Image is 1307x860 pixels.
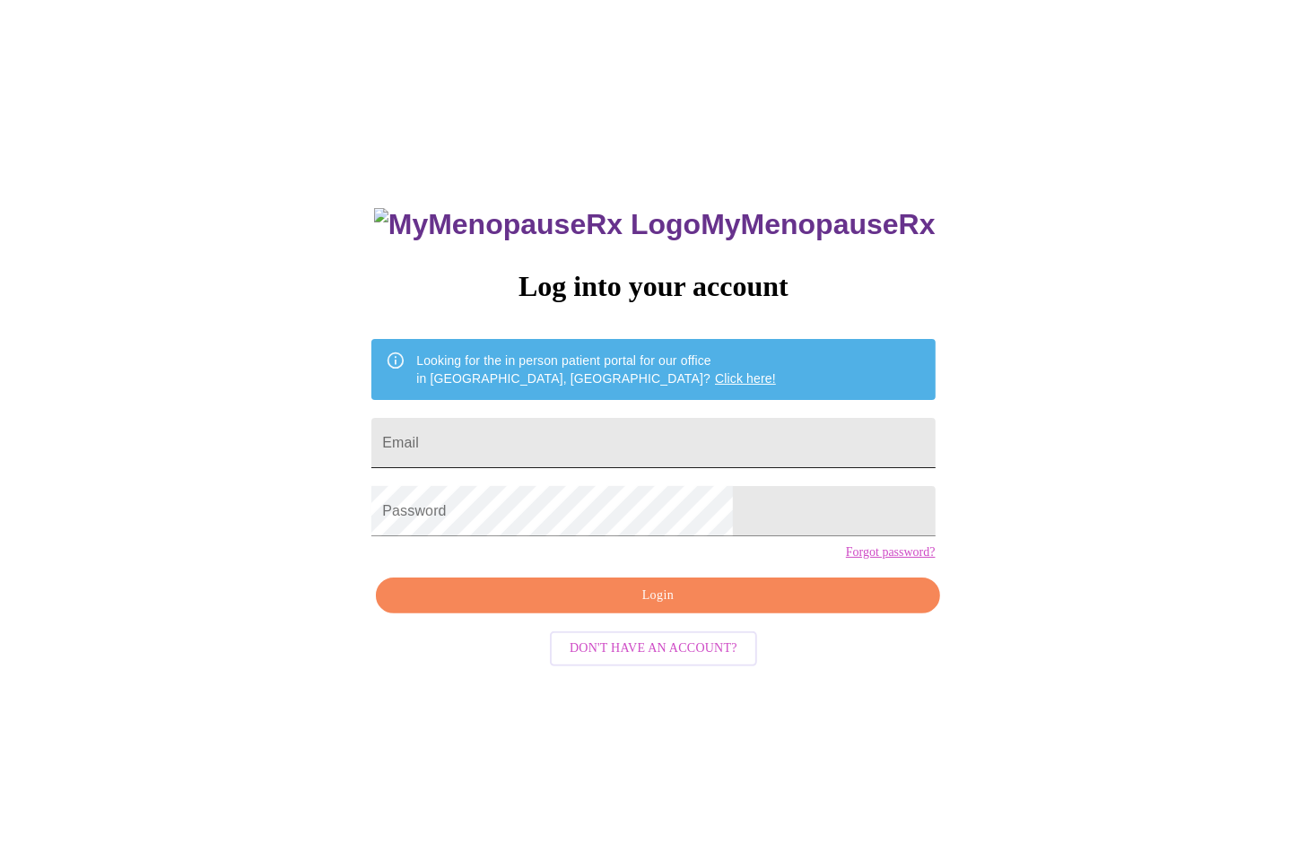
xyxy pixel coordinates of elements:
[396,585,919,607] span: Login
[715,371,776,386] a: Click here!
[374,208,701,241] img: MyMenopauseRx Logo
[550,631,757,666] button: Don't have an account?
[570,638,737,660] span: Don't have an account?
[371,270,935,303] h3: Log into your account
[545,639,762,655] a: Don't have an account?
[416,344,776,395] div: Looking for the in person patient portal for our office in [GEOGRAPHIC_DATA], [GEOGRAPHIC_DATA]?
[376,578,939,614] button: Login
[846,545,936,560] a: Forgot password?
[374,208,936,241] h3: MyMenopauseRx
